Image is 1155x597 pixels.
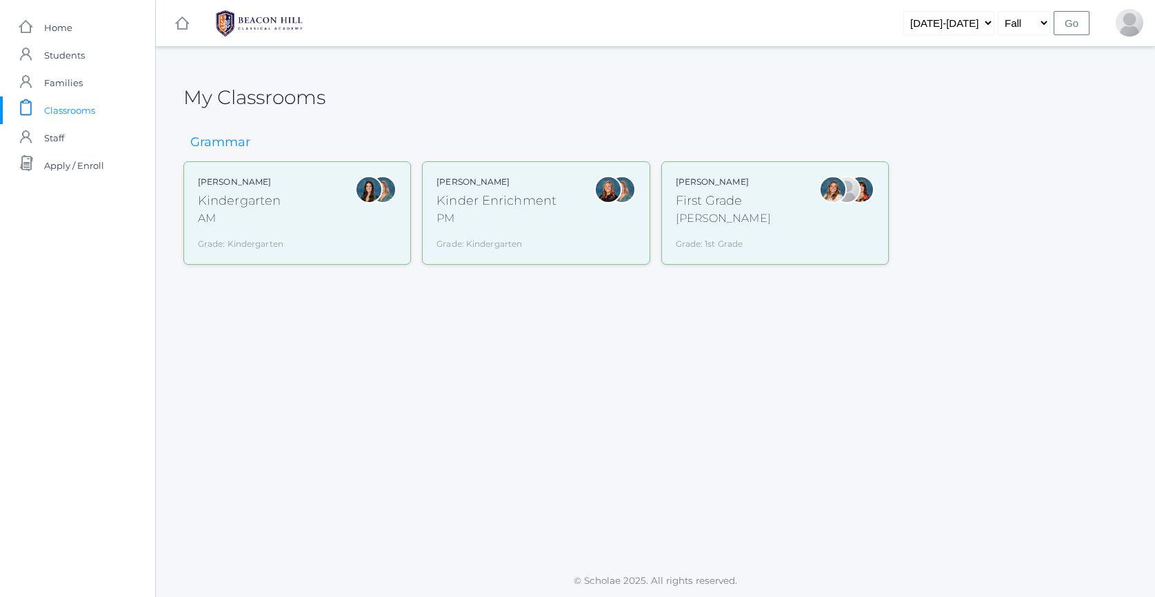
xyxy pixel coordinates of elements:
div: Maureen Doyle [369,176,396,203]
div: Jaimie Watson [833,176,861,203]
img: BHCALogos-05-308ed15e86a5a0abce9b8dd61676a3503ac9727e845dece92d48e8588c001991.png [208,6,311,41]
div: [PERSON_NAME] [676,176,771,188]
h3: Grammar [183,136,257,150]
p: © Scholae 2025. All rights reserved. [156,574,1155,587]
div: [PERSON_NAME] [676,210,771,227]
span: Students [44,41,85,69]
div: Heather Wallock [847,176,874,203]
div: PM [436,210,556,227]
div: First Grade [676,192,771,210]
input: Go [1054,11,1089,35]
h2: My Classrooms [183,87,325,108]
div: Jordyn Dewey [355,176,383,203]
div: Caitlin Tourje [1116,9,1143,37]
div: Kinder Enrichment [436,192,556,210]
div: AM [198,210,283,227]
span: Classrooms [44,97,95,124]
span: Families [44,69,83,97]
div: Grade: 1st Grade [676,232,771,250]
span: Apply / Enroll [44,152,104,179]
div: Kindergarten [198,192,283,210]
span: Home [44,14,72,41]
div: Maureen Doyle [608,176,636,203]
div: Grade: Kindergarten [436,232,556,250]
div: Liv Barber [819,176,847,203]
div: [PERSON_NAME] [436,176,556,188]
div: Nicole Dean [594,176,622,203]
div: Grade: Kindergarten [198,232,283,250]
div: [PERSON_NAME] [198,176,283,188]
span: Staff [44,124,64,152]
